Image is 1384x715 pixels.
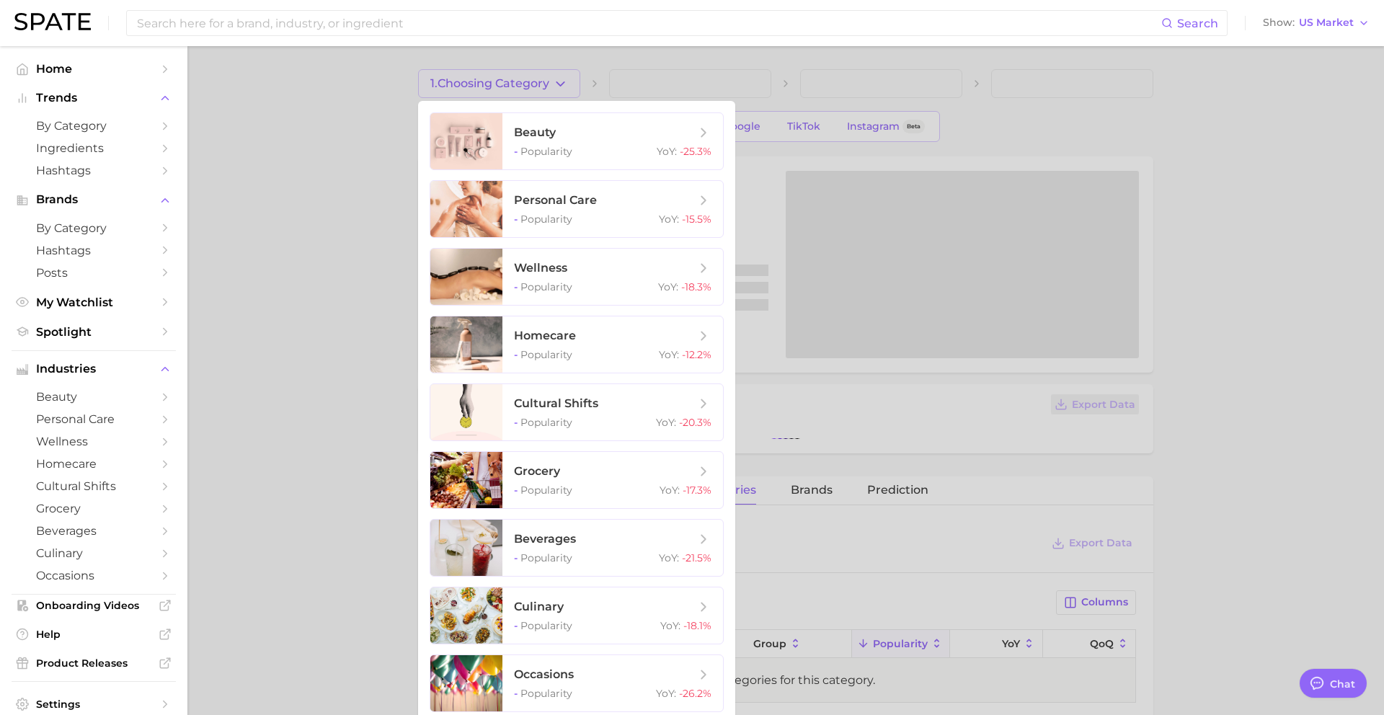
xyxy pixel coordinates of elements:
[12,475,176,497] a: cultural shifts
[514,600,564,613] span: culinary
[36,266,151,280] span: Posts
[660,619,680,632] span: YoY :
[136,11,1161,35] input: Search here for a brand, industry, or ingredient
[12,595,176,616] a: Onboarding Videos
[680,145,711,158] span: -25.3%
[520,551,572,564] span: Popularity
[36,412,151,426] span: personal care
[681,280,711,293] span: -18.3%
[656,416,676,429] span: YoY :
[12,115,176,137] a: by Category
[36,363,151,376] span: Industries
[514,687,518,700] span: -
[514,667,574,681] span: occasions
[520,348,572,361] span: Popularity
[679,416,711,429] span: -20.3%
[12,497,176,520] a: grocery
[514,551,518,564] span: -
[520,280,572,293] span: Popularity
[36,628,151,641] span: Help
[36,92,151,105] span: Trends
[520,213,572,226] span: Popularity
[12,159,176,182] a: Hashtags
[514,213,518,226] span: -
[12,386,176,408] a: beauty
[514,145,518,158] span: -
[12,652,176,674] a: Product Releases
[682,551,711,564] span: -21.5%
[36,62,151,76] span: Home
[656,687,676,700] span: YoY :
[36,479,151,493] span: cultural shifts
[36,457,151,471] span: homecare
[683,484,711,497] span: -17.3%
[36,325,151,339] span: Spotlight
[12,623,176,645] a: Help
[12,542,176,564] a: culinary
[12,58,176,80] a: Home
[659,213,679,226] span: YoY :
[514,416,518,429] span: -
[682,348,711,361] span: -12.2%
[514,348,518,361] span: -
[36,599,151,612] span: Onboarding Videos
[659,348,679,361] span: YoY :
[36,657,151,670] span: Product Releases
[514,464,560,478] span: grocery
[12,520,176,542] a: beverages
[658,280,678,293] span: YoY :
[514,532,576,546] span: beverages
[36,164,151,177] span: Hashtags
[1259,14,1373,32] button: ShowUS Market
[514,329,576,342] span: homecare
[683,619,711,632] span: -18.1%
[12,217,176,239] a: by Category
[514,261,567,275] span: wellness
[12,408,176,430] a: personal care
[36,569,151,582] span: occasions
[12,189,176,210] button: Brands
[659,551,679,564] span: YoY :
[36,435,151,448] span: wellness
[514,125,556,139] span: beauty
[514,396,598,410] span: cultural shifts
[679,687,711,700] span: -26.2%
[12,87,176,109] button: Trends
[36,698,151,711] span: Settings
[36,296,151,309] span: My Watchlist
[36,390,151,404] span: beauty
[520,619,572,632] span: Popularity
[12,358,176,380] button: Industries
[660,484,680,497] span: YoY :
[1177,17,1218,30] span: Search
[514,193,597,207] span: personal care
[36,119,151,133] span: by Category
[657,145,677,158] span: YoY :
[520,145,572,158] span: Popularity
[12,430,176,453] a: wellness
[36,141,151,155] span: Ingredients
[36,221,151,235] span: by Category
[36,502,151,515] span: grocery
[12,564,176,587] a: occasions
[36,244,151,257] span: Hashtags
[1263,19,1295,27] span: Show
[682,213,711,226] span: -15.5%
[520,687,572,700] span: Popularity
[36,193,151,206] span: Brands
[12,262,176,284] a: Posts
[12,453,176,475] a: homecare
[12,239,176,262] a: Hashtags
[520,416,572,429] span: Popularity
[14,13,91,30] img: SPATE
[12,693,176,715] a: Settings
[12,291,176,314] a: My Watchlist
[1299,19,1354,27] span: US Market
[520,484,572,497] span: Popularity
[514,619,518,632] span: -
[12,321,176,343] a: Spotlight
[514,484,518,497] span: -
[514,280,518,293] span: -
[36,546,151,560] span: culinary
[12,137,176,159] a: Ingredients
